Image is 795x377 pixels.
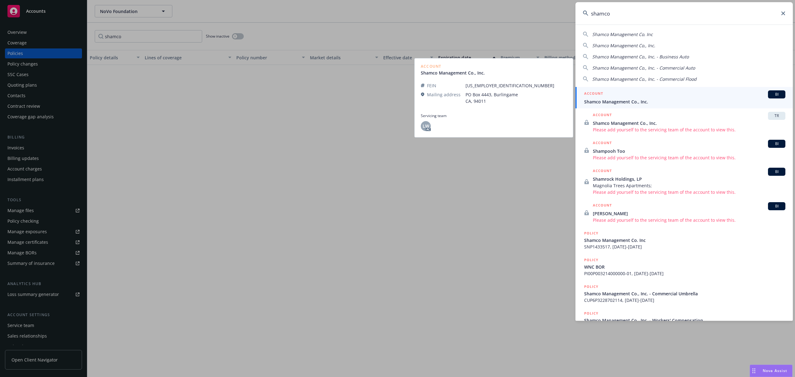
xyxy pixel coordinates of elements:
[584,257,598,263] h5: POLICY
[584,317,785,324] span: Shamco Management Co., Inc. - Workers' Compensation
[584,264,785,270] span: WNC BOR
[584,243,785,250] span: SNP1433517, [DATE]-[DATE]
[575,253,793,280] a: POLICYWNC BORPI00P003214000000-01, [DATE]-[DATE]
[770,92,783,97] span: BI
[750,365,758,377] div: Drag to move
[584,98,785,105] span: Shamco Management Co., Inc.
[584,290,785,297] span: Shamco Management Co., Inc. - Commercial Umbrella
[593,182,785,189] span: Magnolia Trees Apartments;
[592,43,655,48] span: Shamco Management Co., Inc.
[592,76,697,82] span: Shamco Management Co., Inc. - Commercial Flood
[770,141,783,147] span: BI
[592,54,689,60] span: Shamco Management Co., Inc. - Business Auto
[575,199,793,227] a: ACCOUNTBI[PERSON_NAME]Please add yourself to the servicing team of the account to view this.
[593,154,785,161] span: Please add yourself to the servicing team of the account to view this.
[593,168,612,175] h5: ACCOUNT
[584,270,785,277] span: PI00P003214000000-01, [DATE]-[DATE]
[575,307,793,334] a: POLICYShamco Management Co., Inc. - Workers' Compensation
[584,90,603,98] h5: ACCOUNT
[575,2,793,25] input: Search...
[575,108,793,136] a: ACCOUNTTRShamco Management Co., Inc.Please add yourself to the servicing team of the account to v...
[770,203,783,209] span: BI
[593,176,785,182] span: Shamrock Holdings, LP
[584,310,598,316] h5: POLICY
[592,65,695,71] span: Shamco Management Co., Inc. - Commercial Auto
[593,202,612,210] h5: ACCOUNT
[770,113,783,119] span: TR
[750,365,793,377] button: Nova Assist
[584,237,785,243] span: Shamco Management Co. Inc
[593,140,612,147] h5: ACCOUNT
[593,210,785,217] span: [PERSON_NAME]
[592,31,653,37] span: Shamco Management Co. Inc
[593,217,785,223] span: Please add yourself to the servicing team of the account to view this.
[593,120,785,126] span: Shamco Management Co., Inc.
[770,169,783,175] span: BI
[584,297,785,303] span: CUP6P3228702114, [DATE]-[DATE]
[593,148,785,154] span: Shampooh Too
[763,368,787,373] span: Nova Assist
[575,164,793,199] a: ACCOUNTBIShamrock Holdings, LPMagnolia Trees Apartments;Please add yourself to the servicing team...
[575,280,793,307] a: POLICYShamco Management Co., Inc. - Commercial UmbrellaCUP6P3228702114, [DATE]-[DATE]
[584,284,598,290] h5: POLICY
[584,230,598,236] h5: POLICY
[593,189,785,195] span: Please add yourself to the servicing team of the account to view this.
[575,227,793,253] a: POLICYShamco Management Co. IncSNP1433517, [DATE]-[DATE]
[593,126,785,133] span: Please add yourself to the servicing team of the account to view this.
[593,112,612,119] h5: ACCOUNT
[575,87,793,108] a: ACCOUNTBIShamco Management Co., Inc.
[575,136,793,164] a: ACCOUNTBIShampooh TooPlease add yourself to the servicing team of the account to view this.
